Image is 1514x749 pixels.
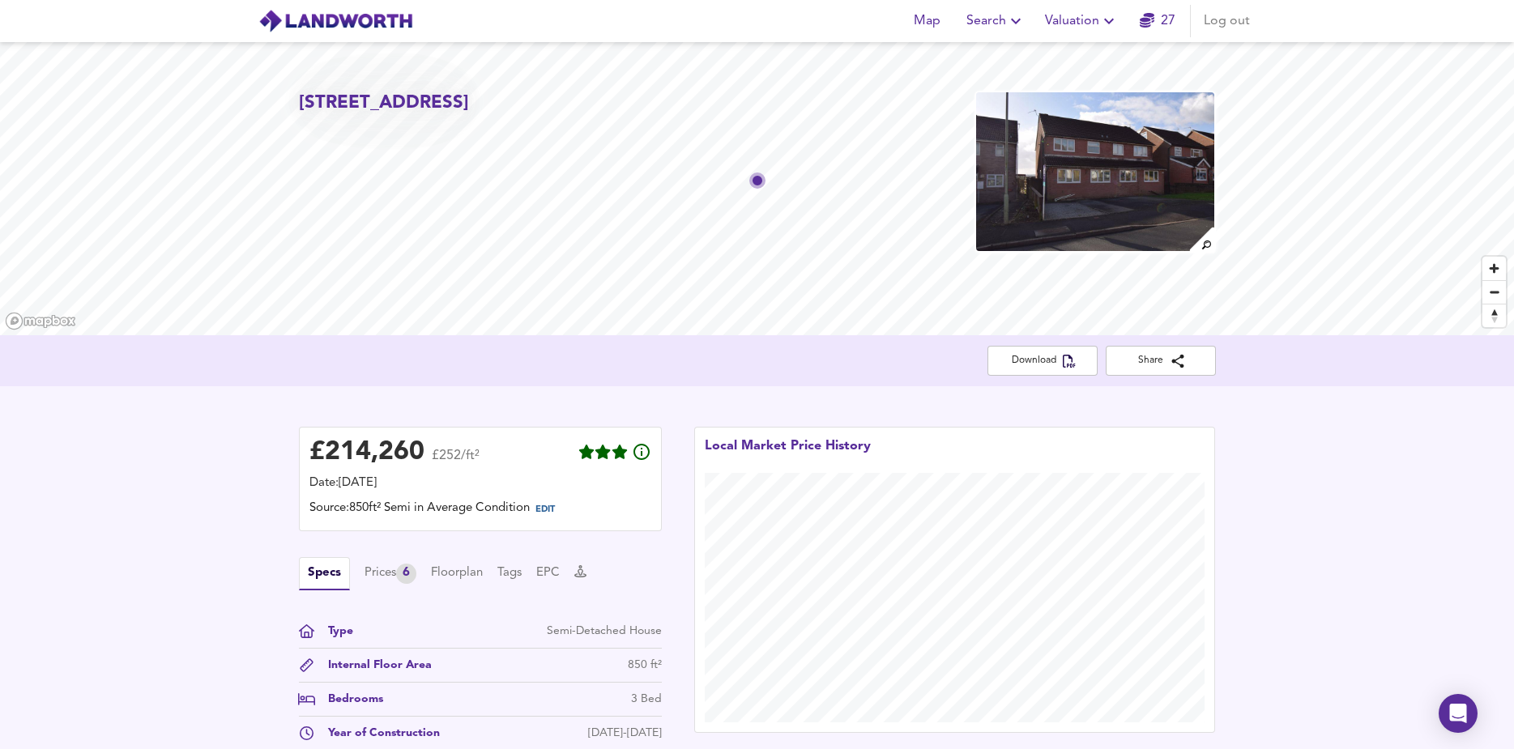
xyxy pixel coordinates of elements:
span: Map [908,10,947,32]
button: Tags [497,564,522,582]
span: Download [1000,352,1085,369]
button: Zoom in [1482,257,1506,280]
div: 6 [396,564,416,584]
button: Floorplan [431,564,483,582]
h2: [STREET_ADDRESS] [299,91,469,116]
button: Share [1106,346,1216,376]
span: EDIT [535,505,555,514]
span: £252/ft² [432,449,480,473]
button: Map [902,5,953,37]
button: EPC [536,564,560,582]
button: Prices6 [365,564,416,584]
div: 850 ft² [628,657,662,674]
div: Local Market Price History [705,437,871,473]
button: Zoom out [1482,280,1506,304]
div: Bedrooms [315,691,383,708]
div: Prices [365,564,416,584]
img: property [975,91,1216,253]
div: 3 Bed [631,691,662,708]
div: [DATE]-[DATE] [588,725,662,742]
span: Search [966,10,1026,32]
div: Open Intercom Messenger [1439,694,1478,733]
button: 27 [1132,5,1183,37]
button: Specs [299,557,350,590]
div: £ 214,260 [309,440,424,465]
span: Reset bearing to north [1482,304,1506,327]
div: Year of Construction [315,725,440,742]
span: Share [1119,352,1203,369]
button: Search [960,5,1032,37]
div: Date: [DATE] [309,475,651,492]
span: Log out [1204,10,1250,32]
span: Valuation [1045,10,1119,32]
div: Internal Floor Area [315,657,432,674]
button: Download [987,346,1098,376]
button: Log out [1197,5,1256,37]
img: search [1188,225,1216,253]
img: logo [258,9,413,33]
a: Mapbox homepage [5,312,76,330]
button: Reset bearing to north [1482,304,1506,327]
div: Semi-Detached House [547,623,662,640]
div: Source: 850ft² Semi in Average Condition [309,500,651,521]
a: 27 [1140,10,1175,32]
div: Type [315,623,353,640]
button: Valuation [1038,5,1125,37]
span: Zoom out [1482,281,1506,304]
